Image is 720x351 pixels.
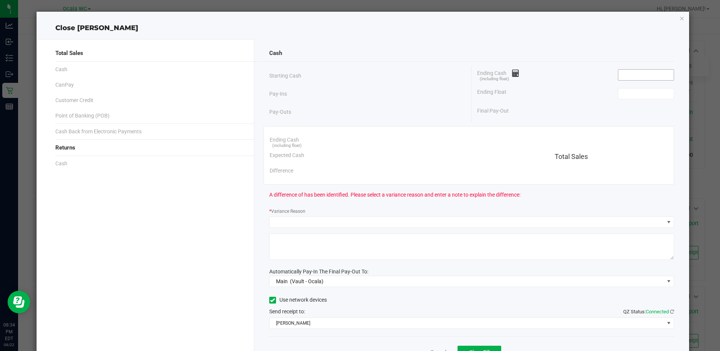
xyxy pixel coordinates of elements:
div: Close [PERSON_NAME] [37,23,689,33]
span: A difference of has been identified. Please select a variance reason and enter a note to explain ... [269,191,520,199]
span: (including float) [272,143,302,149]
span: Pay-Outs [269,108,291,116]
span: Final Pay-Out [477,107,509,115]
span: Main [276,278,288,284]
div: Returns [55,140,238,156]
span: Starting Cash [269,72,301,80]
span: Connected [646,309,669,314]
span: Total Sales [555,153,588,160]
span: Ending Cash [270,136,299,144]
span: Customer Credit [55,96,93,104]
span: Send receipt to: [269,308,305,314]
span: Total Sales [55,49,83,58]
span: (Vault - Ocala) [290,278,323,284]
iframe: Resource center [8,291,30,313]
span: Pay-Ins [269,90,287,98]
label: Variance Reason [269,208,305,215]
span: Automatically Pay-In The Final Pay-Out To: [269,269,368,275]
span: Cash [55,160,67,168]
label: Use network devices [269,296,327,304]
span: Cash Back from Electronic Payments [55,128,142,136]
span: Cash [55,66,67,73]
span: Difference [270,167,293,175]
span: Point of Banking (POB) [55,112,110,120]
span: (including float) [480,76,509,82]
span: Ending Cash [477,69,519,81]
span: Cash [269,49,282,58]
span: CanPay [55,81,74,89]
span: Expected Cash [270,151,304,159]
span: [PERSON_NAME] [270,318,664,328]
span: Ending Float [477,88,506,99]
span: QZ Status: [623,309,674,314]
